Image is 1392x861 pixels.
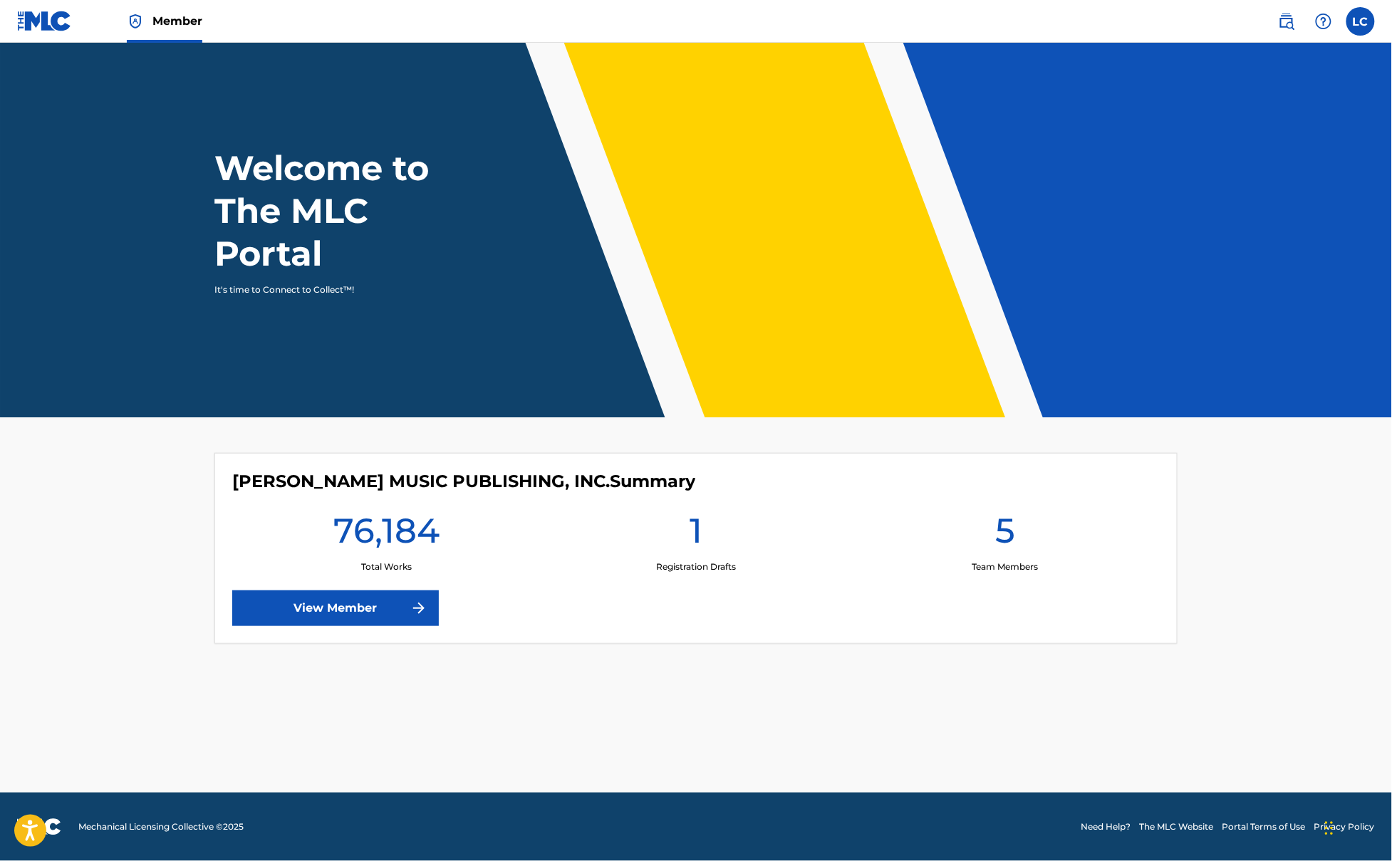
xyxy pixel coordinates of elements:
h4: MAXIMO AGUIRRE MUSIC PUBLISHING, INC. [232,471,695,492]
a: Privacy Policy [1314,820,1375,833]
img: help [1315,13,1332,30]
a: Public Search [1272,7,1301,36]
img: f7272a7cc735f4ea7f67.svg [410,600,427,617]
h1: Welcome to The MLC Portal [214,147,481,275]
span: Member [152,13,202,29]
img: MLC Logo [17,11,72,31]
img: Top Rightsholder [127,13,144,30]
iframe: Chat Widget [1321,793,1392,861]
a: Portal Terms of Use [1222,820,1306,833]
p: It's time to Connect to Collect™! [214,283,462,296]
p: Registration Drafts [656,560,736,573]
h1: 76,184 [333,509,440,560]
div: Drag [1325,807,1334,850]
h1: 1 [690,509,702,560]
img: logo [17,818,61,835]
a: View Member [232,590,439,626]
img: search [1278,13,1295,30]
a: The MLC Website [1140,820,1214,833]
div: Help [1309,7,1338,36]
a: Need Help? [1081,820,1131,833]
span: Mechanical Licensing Collective © 2025 [78,820,244,833]
p: Team Members [972,560,1038,573]
h1: 5 [995,509,1015,560]
div: User Menu [1346,7,1375,36]
p: Total Works [361,560,412,573]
